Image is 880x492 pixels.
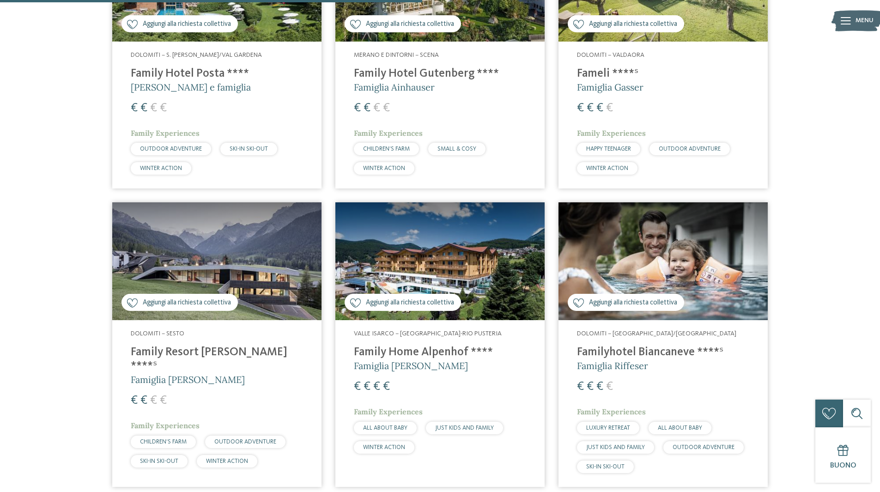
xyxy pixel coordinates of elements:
span: Aggiungi alla richiesta collettiva [589,19,677,29]
span: Buono [830,462,856,469]
span: Famiglia [PERSON_NAME] [354,360,468,371]
a: Cercate un hotel per famiglie? Qui troverete solo i migliori! Aggiungi alla richiesta collettiva ... [335,202,545,486]
h4: Familyhotel Biancaneve ****ˢ [577,346,749,359]
span: € [160,395,167,407]
span: Family Experiences [131,128,200,138]
span: Dolomiti – Sesto [131,330,184,337]
h4: Family Home Alpenhof **** [354,346,526,359]
span: € [577,102,584,114]
span: € [577,381,584,393]
span: [PERSON_NAME] e famiglia [131,81,251,93]
span: WINTER ACTION [140,165,182,171]
h4: Family Hotel Posta **** [131,67,303,81]
span: € [587,102,594,114]
span: WINTER ACTION [206,458,248,464]
span: WINTER ACTION [363,444,405,450]
span: CHILDREN’S FARM [140,439,187,445]
span: Merano e dintorni – Scena [354,52,439,58]
span: Aggiungi alla richiesta collettiva [366,298,454,308]
span: Famiglia [PERSON_NAME] [131,374,245,385]
span: Dolomiti – S. [PERSON_NAME]/Val Gardena [131,52,262,58]
span: Family Experiences [577,407,646,416]
span: WINTER ACTION [363,165,405,171]
span: € [364,381,370,393]
img: Family Resort Rainer ****ˢ [112,202,322,320]
span: € [373,102,380,114]
span: Aggiungi alla richiesta collettiva [143,298,231,308]
span: OUTDOOR ADVENTURE [140,146,202,152]
span: CHILDREN’S FARM [363,146,410,152]
span: Family Experiences [354,128,423,138]
span: € [150,395,157,407]
h4: Family Hotel Gutenberg **** [354,67,526,81]
span: ALL ABOUT BABY [658,425,702,431]
span: Aggiungi alla richiesta collettiva [366,19,454,29]
span: € [160,102,167,114]
span: € [596,381,603,393]
span: € [596,102,603,114]
span: € [383,102,390,114]
span: Famiglia Ainhauser [354,81,435,93]
a: Buono [815,427,871,483]
span: € [140,395,147,407]
span: JUST KIDS AND FAMILY [435,425,494,431]
span: Aggiungi alla richiesta collettiva [589,298,677,308]
span: Family Experiences [131,421,200,430]
a: Cercate un hotel per famiglie? Qui troverete solo i migliori! Aggiungi alla richiesta collettiva ... [558,202,768,486]
span: SKI-IN SKI-OUT [586,464,625,470]
span: € [383,381,390,393]
span: Valle Isarco – [GEOGRAPHIC_DATA]-Rio Pusteria [354,330,502,337]
span: Famiglia Riffeser [577,360,648,371]
span: SKI-IN SKI-OUT [230,146,268,152]
span: € [354,102,361,114]
a: Cercate un hotel per famiglie? Qui troverete solo i migliori! Aggiungi alla richiesta collettiva ... [112,202,322,486]
span: Family Experiences [577,128,646,138]
span: OUTDOOR ADVENTURE [673,444,734,450]
span: LUXURY RETREAT [586,425,630,431]
span: Family Experiences [354,407,423,416]
img: Family Home Alpenhof **** [335,202,545,320]
span: Aggiungi alla richiesta collettiva [143,19,231,29]
span: € [364,102,370,114]
span: € [373,381,380,393]
span: SKI-IN SKI-OUT [140,458,178,464]
span: € [131,102,138,114]
span: OUTDOOR ADVENTURE [659,146,721,152]
span: WINTER ACTION [586,165,628,171]
span: € [587,381,594,393]
span: Dolomiti – [GEOGRAPHIC_DATA]/[GEOGRAPHIC_DATA] [577,330,736,337]
h4: Family Resort [PERSON_NAME] ****ˢ [131,346,303,373]
span: € [606,102,613,114]
span: Dolomiti – Valdaora [577,52,644,58]
span: OUTDOOR ADVENTURE [214,439,276,445]
span: € [131,395,138,407]
span: SMALL & COSY [437,146,476,152]
span: € [150,102,157,114]
span: HAPPY TEENAGER [586,146,631,152]
span: € [606,381,613,393]
span: JUST KIDS AND FAMILY [586,444,645,450]
span: Famiglia Gasser [577,81,643,93]
span: ALL ABOUT BABY [363,425,407,431]
span: € [140,102,147,114]
img: Cercate un hotel per famiglie? Qui troverete solo i migliori! [558,202,768,320]
span: € [354,381,361,393]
